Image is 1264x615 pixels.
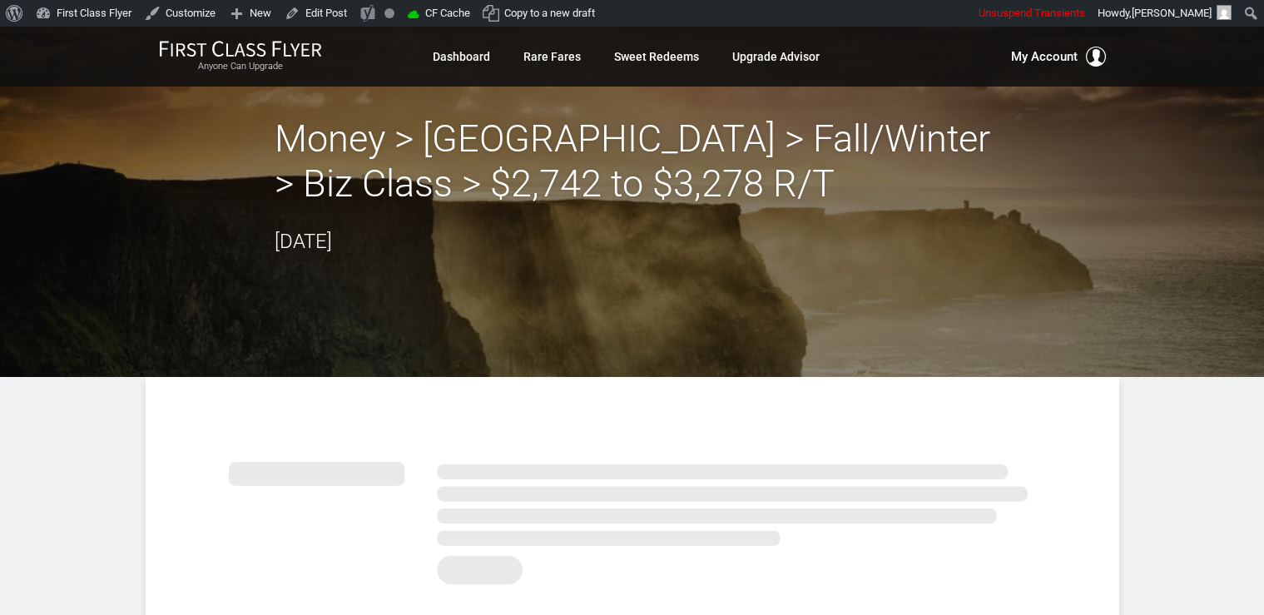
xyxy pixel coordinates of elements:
img: First Class Flyer [159,40,322,57]
a: Upgrade Advisor [732,42,820,72]
button: My Account [1011,47,1106,67]
span: [PERSON_NAME] [1132,7,1212,19]
a: Sweet Redeems [614,42,699,72]
small: Anyone Can Upgrade [159,61,322,72]
a: First Class FlyerAnyone Can Upgrade [159,40,322,73]
span: My Account [1011,47,1078,67]
span: Unsuspend Transients [979,7,1085,19]
img: summary.svg [229,444,1036,594]
a: Dashboard [433,42,490,72]
a: Rare Fares [523,42,581,72]
time: [DATE] [275,230,332,253]
h2: Money > [GEOGRAPHIC_DATA] > Fall/Winter > Biz Class > $2,742 to $3,278 R/T [275,117,990,206]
